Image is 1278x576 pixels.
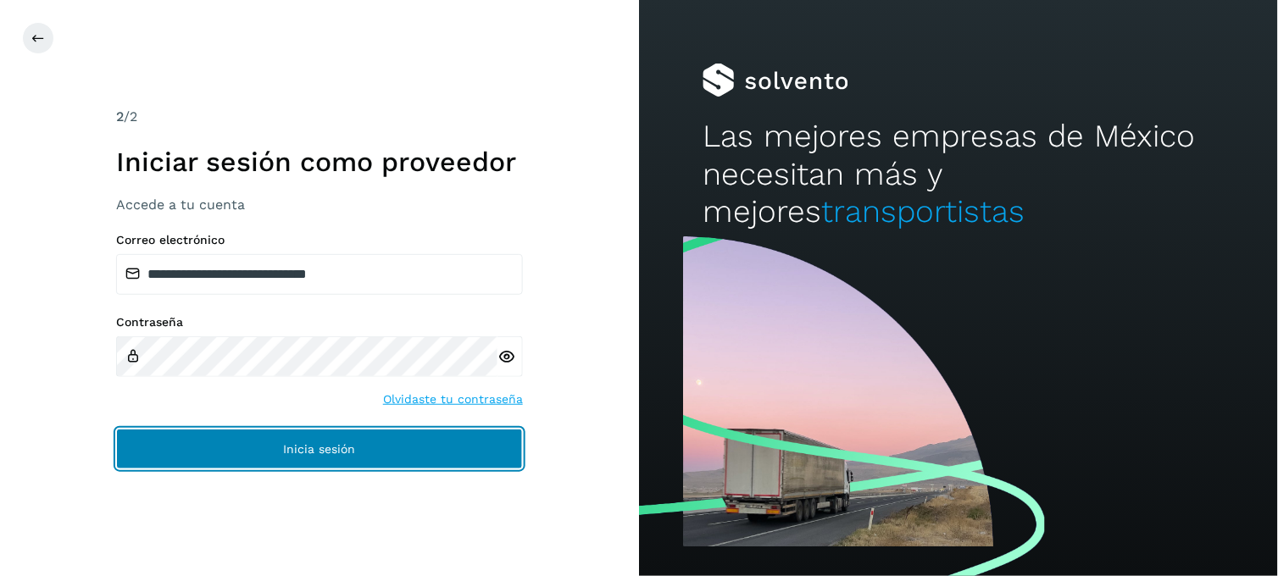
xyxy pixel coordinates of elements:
[703,118,1214,230] h2: Las mejores empresas de México necesitan más y mejores
[116,233,523,247] label: Correo electrónico
[116,315,523,330] label: Contraseña
[116,146,523,178] h1: Iniciar sesión como proveedor
[116,108,124,125] span: 2
[821,193,1025,230] span: transportistas
[284,443,356,455] span: Inicia sesión
[116,429,523,469] button: Inicia sesión
[116,107,523,127] div: /2
[383,390,523,408] a: Olvidaste tu contraseña
[116,197,523,213] h3: Accede a tu cuenta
